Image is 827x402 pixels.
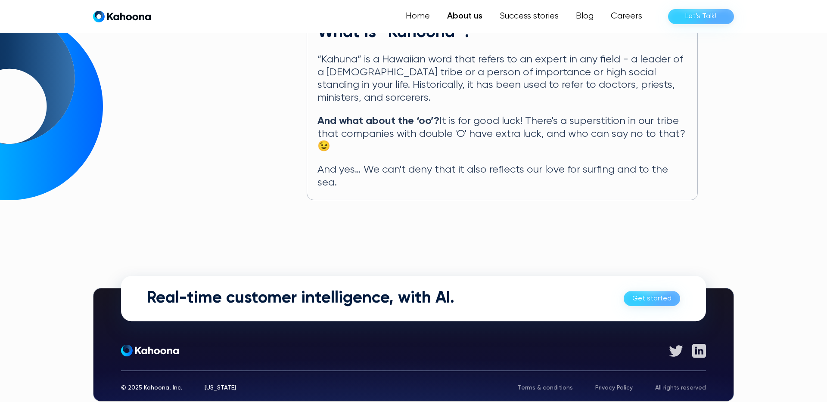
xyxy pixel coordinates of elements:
[438,8,491,25] a: About us
[317,116,439,126] strong: And what about the ‘oo’?
[93,10,151,23] a: home
[602,8,651,25] a: Careers
[317,115,687,153] p: It is for good luck! There's a superstition in our tribe that companies with double 'O' have extr...
[317,23,687,43] h2: What is “Kahoona”?
[655,385,706,391] div: All rights reserved
[668,9,734,24] a: Let’s Talk!
[567,8,602,25] a: Blog
[147,289,454,309] h2: Real-time customer intelligence, with AI.
[317,164,687,189] p: And yes… We can't deny that it also reflects our love for surfing and to the sea.
[685,9,717,23] div: Let’s Talk!
[518,385,573,391] a: Terms & conditions
[491,8,567,25] a: Success stories
[121,385,182,391] div: © 2025 Kahoona, Inc.
[624,291,680,306] a: Get started
[595,385,633,391] a: Privacy Policy
[317,53,687,105] p: “Kahuna” is a Hawaiian word that refers to an expert in any field - a leader of a [DEMOGRAPHIC_DA...
[397,8,438,25] a: Home
[205,385,236,391] div: [US_STATE]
